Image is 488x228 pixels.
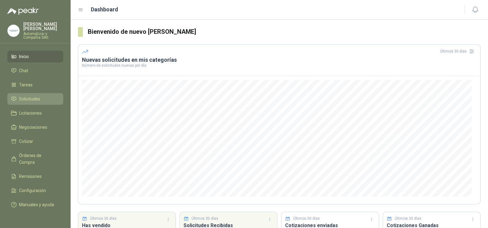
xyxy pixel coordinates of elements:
span: Tareas [19,81,33,88]
span: Licitaciones [19,110,42,116]
a: Solicitudes [7,93,63,105]
span: Órdenes de Compra [19,152,57,166]
h1: Dashboard [91,5,118,14]
a: Cotizar [7,136,63,147]
a: Chat [7,65,63,77]
span: Manuales y ayuda [19,201,54,208]
p: Últimos 30 días [293,216,320,222]
span: Cotizar [19,138,33,145]
span: Solicitudes [19,96,40,102]
a: Inicio [7,51,63,62]
a: Órdenes de Compra [7,150,63,168]
span: Inicio [19,53,29,60]
p: Número de solicitudes nuevas por día [82,64,477,67]
p: Automatizar y Compañia SAS [23,32,63,39]
span: Configuración [19,187,46,194]
h3: Nuevas solicitudes en mis categorías [82,56,477,64]
p: [PERSON_NAME] [PERSON_NAME] [23,22,63,31]
span: Chat [19,67,28,74]
p: Últimos 30 días [192,216,218,222]
h3: Bienvenido de nuevo [PERSON_NAME] [88,27,481,37]
a: Remisiones [7,171,63,182]
p: Últimos 30 días [90,216,117,222]
img: Company Logo [8,25,19,37]
p: Últimos 30 días [395,216,421,222]
a: Tareas [7,79,63,91]
a: Manuales y ayuda [7,199,63,210]
img: Logo peakr [7,7,39,15]
span: Remisiones [19,173,42,180]
a: Licitaciones [7,107,63,119]
span: Negociaciones [19,124,47,131]
a: Negociaciones [7,121,63,133]
div: Últimos 30 días [440,46,477,56]
a: Configuración [7,185,63,196]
